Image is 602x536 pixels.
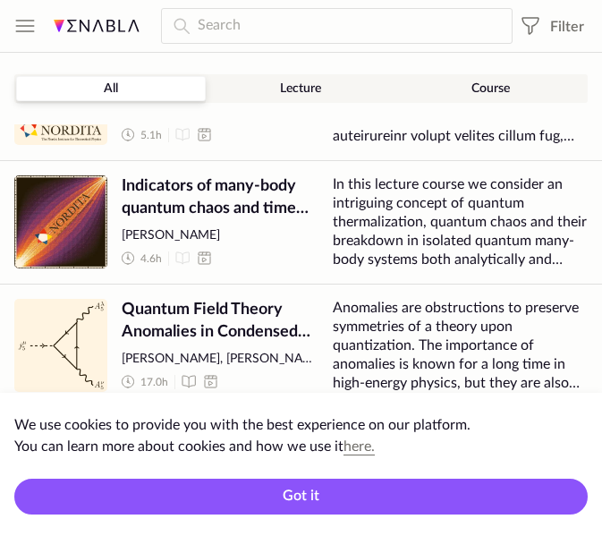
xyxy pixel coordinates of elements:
[140,251,162,267] span: 4.6 h
[122,299,318,344] span: Quantum Field Theory Anomalies in Condensed Matter Physics
[54,20,140,32] img: Enabla
[14,479,588,515] button: Got it
[122,227,318,245] span: [PERSON_NAME]
[343,439,375,454] a: here.
[122,351,318,369] span: [PERSON_NAME], [PERSON_NAME]
[333,175,588,269] span: In this lecture course we consider an intriguing concept of quantum thermalization, quantum chaos...
[140,375,168,390] span: 17.0 h
[16,76,206,101] span: All
[161,8,513,44] input: Search
[333,299,588,393] span: Anomalies are obstructions to preserve symmetries of a theory upon quantization. The importance o...
[550,17,584,37] span: Filter
[140,128,162,143] span: 5.1 h
[206,76,395,101] span: Lecture
[396,76,586,101] span: Course
[122,175,318,220] span: Indicators of many-body quantum chaos and time scales for equilibration
[513,12,591,40] button: Filter
[14,418,471,454] span: We use cookies to provide you with the best experience on our platform. You can learn more about ...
